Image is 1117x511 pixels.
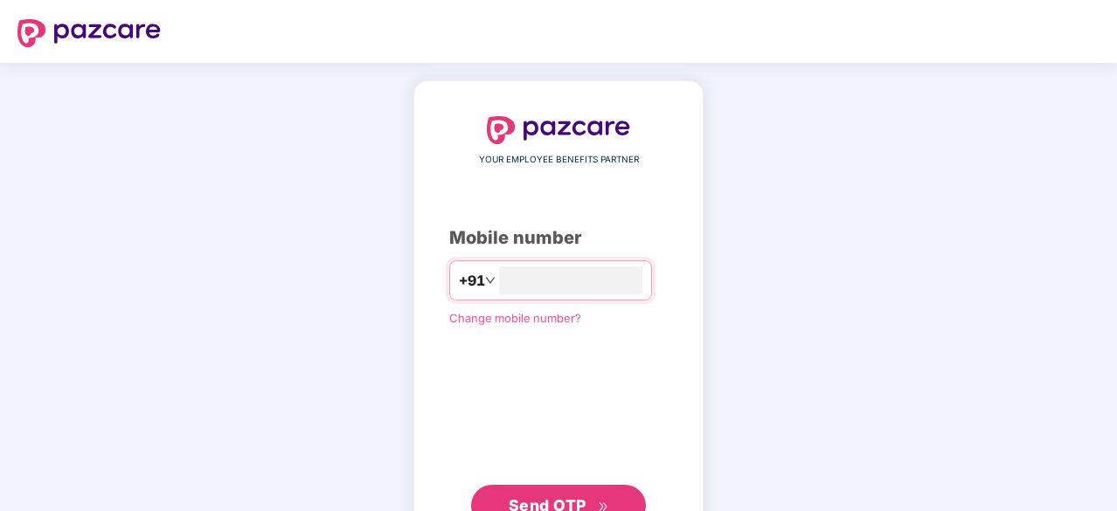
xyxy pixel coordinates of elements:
div: Mobile number [449,224,668,252]
a: Change mobile number? [449,311,581,325]
span: YOUR EMPLOYEE BENEFITS PARTNER [479,153,639,167]
span: down [485,275,496,286]
img: logo [17,19,161,47]
img: logo [487,116,630,144]
span: +91 [459,270,485,292]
